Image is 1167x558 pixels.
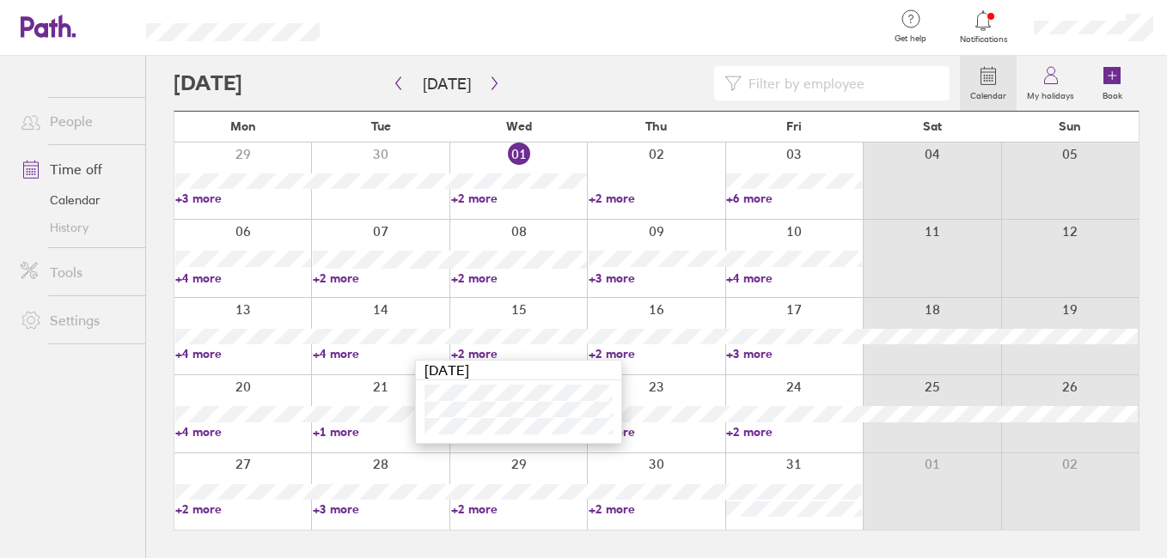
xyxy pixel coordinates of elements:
a: +4 more [726,270,862,286]
a: +1 more [313,424,449,440]
a: Calendar [7,186,145,214]
a: +2 more [589,346,724,361]
a: My holidays [1017,56,1085,111]
span: Wed [506,119,532,133]
input: Filter by employee [742,67,940,100]
a: +3 more [175,191,311,206]
a: +2 more [313,270,449,286]
a: +2 more [451,270,587,286]
span: Mon [230,119,256,133]
span: Sat [923,119,942,133]
a: +2 more [589,191,724,206]
a: +1 more [589,424,724,440]
a: Notifications [956,9,1011,45]
a: +3 more [726,346,862,361]
label: My holidays [1017,86,1085,101]
a: +6 more [726,191,862,206]
a: +3 more [589,270,724,286]
label: Calendar [960,86,1017,101]
label: Book [1092,86,1133,101]
a: +4 more [175,424,311,440]
span: Tue [371,119,391,133]
a: +3 more [313,501,449,517]
a: Time off [7,152,145,186]
a: +2 more [451,346,587,361]
span: Sun [1059,119,1081,133]
span: Fri [786,119,802,133]
a: History [7,214,145,241]
a: +2 more [451,191,587,206]
button: [DATE] [409,70,485,98]
a: Calendar [960,56,1017,111]
span: Thu [645,119,667,133]
a: Settings [7,303,145,337]
a: Tools [7,255,145,289]
a: +2 more [589,501,724,517]
a: +2 more [175,501,311,517]
a: +4 more [313,346,449,361]
a: +2 more [451,501,587,517]
span: Get help [883,33,938,44]
a: Book [1085,56,1140,111]
a: +4 more [175,346,311,361]
a: +2 more [726,424,862,440]
div: [DATE] [416,361,621,380]
span: Notifications [956,34,1011,45]
a: +4 more [175,270,311,286]
a: People [7,104,145,138]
